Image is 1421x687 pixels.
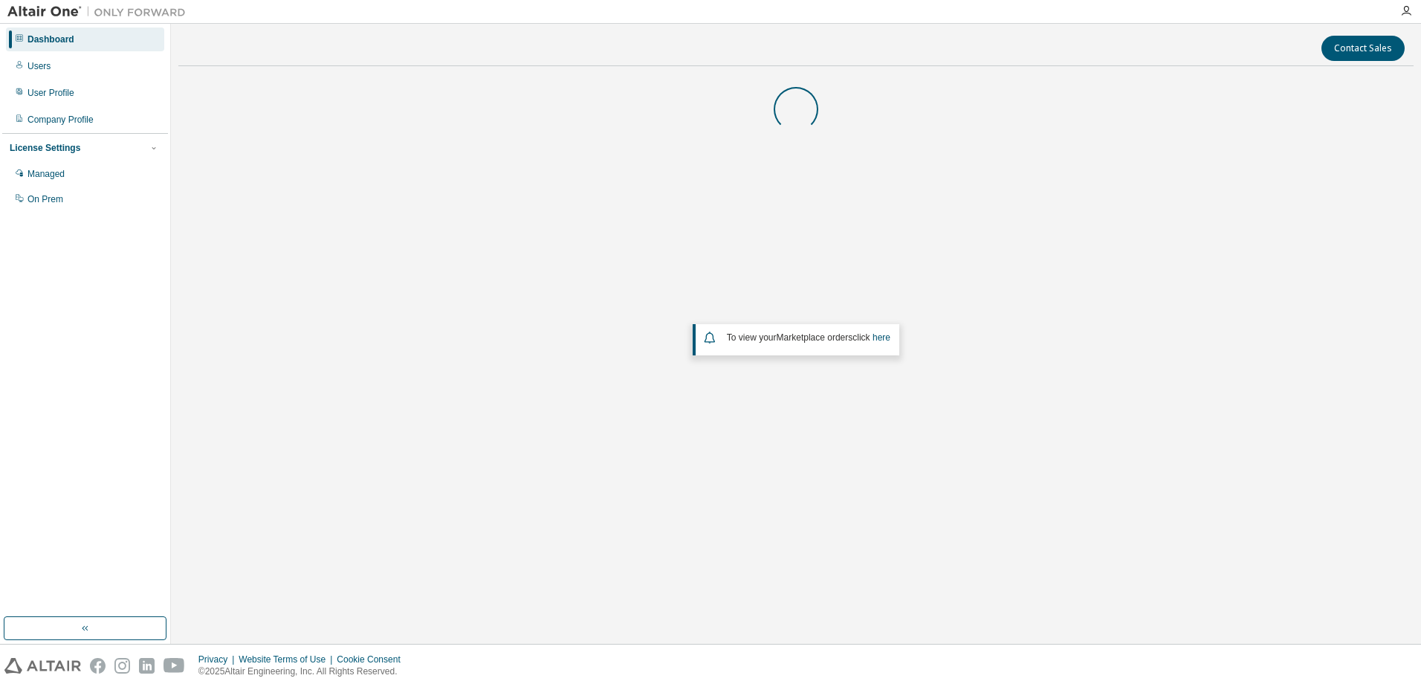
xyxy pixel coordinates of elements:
[27,33,74,45] div: Dashboard
[198,654,239,665] div: Privacy
[4,658,81,674] img: altair_logo.svg
[239,654,337,665] div: Website Terms of Use
[114,658,130,674] img: instagram.svg
[27,193,63,205] div: On Prem
[777,332,853,343] em: Marketplace orders
[7,4,193,19] img: Altair One
[90,658,106,674] img: facebook.svg
[139,658,155,674] img: linkedin.svg
[727,332,890,343] span: To view your click
[337,654,409,665] div: Cookie Consent
[10,142,80,154] div: License Settings
[27,87,74,99] div: User Profile
[164,658,185,674] img: youtube.svg
[27,114,94,126] div: Company Profile
[27,168,65,180] div: Managed
[1321,36,1405,61] button: Contact Sales
[873,332,890,343] a: here
[27,60,51,72] div: Users
[198,665,410,678] p: © 2025 Altair Engineering, Inc. All Rights Reserved.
